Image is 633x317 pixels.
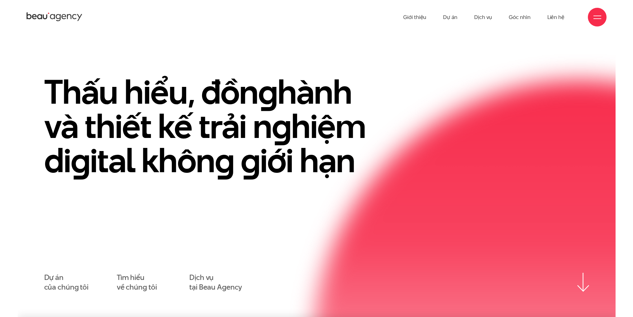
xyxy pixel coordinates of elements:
en: g [241,137,260,184]
en: g [272,103,291,149]
en: g [71,137,90,184]
a: Tìm hiểuvề chúng tôi [117,273,157,292]
a: Dự áncủa chúng tôi [44,273,88,292]
a: Dịch vụtại Beau Agency [189,273,242,292]
en: g [215,137,234,184]
en: g [258,69,277,115]
h1: Thấu hiểu, đồn hành và thiết kế trải n hiệm di ital khôn iới hạn [44,75,387,177]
